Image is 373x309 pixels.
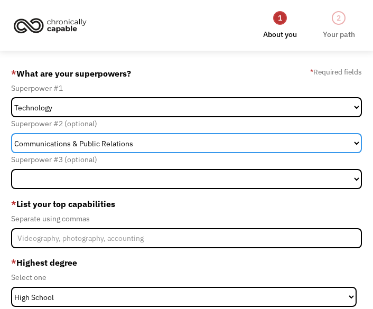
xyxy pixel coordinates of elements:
div: Superpower #2 (optional) [11,117,362,130]
div: Superpower #1 [11,82,362,95]
label: What are your superpowers? [11,65,131,82]
div: Superpower #3 (optional) [11,153,362,166]
div: Separate using commas [11,212,362,225]
label: Required fields [310,65,362,78]
div: About you [263,28,297,41]
input: Videography, photography, accounting [11,228,362,248]
div: 2 [332,11,346,25]
div: Your path [323,28,355,41]
a: 1About you [263,10,297,41]
a: 2Your path [323,10,355,41]
img: Chronically Capable logo [11,14,90,37]
label: Highest degree [11,254,357,271]
div: Select one [11,271,357,284]
label: List your top capabilities [11,195,362,212]
div: 1 [273,11,287,25]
